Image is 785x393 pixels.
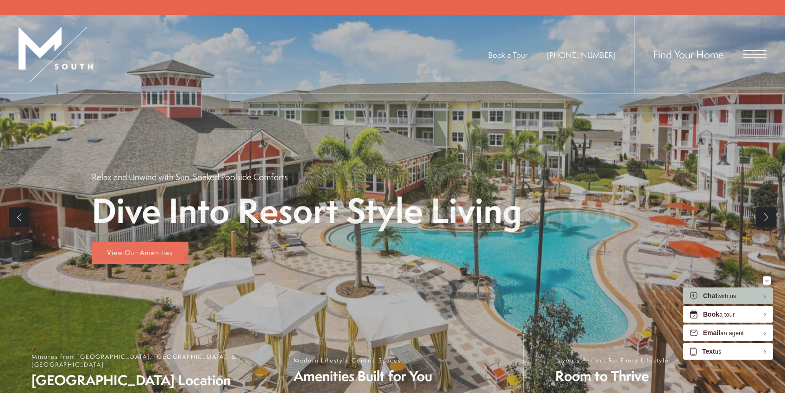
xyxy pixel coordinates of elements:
a: Call Us at 813-570-8014 [547,50,615,60]
a: Find Your Home [653,47,724,62]
span: Browse Floor Plans [107,248,169,257]
span: [PHONE_NUMBER] [547,50,615,60]
span: Minutes from [GEOGRAPHIC_DATA], [GEOGRAPHIC_DATA], & [GEOGRAPHIC_DATA] [31,353,252,368]
a: Browse Floor Plans [92,242,184,264]
a: Previous [9,207,29,227]
a: Book a Tour [488,50,528,60]
button: Open Menu [743,50,766,58]
span: Amenities Built for You [294,367,432,386]
span: [GEOGRAPHIC_DATA] Location [31,371,252,390]
a: Next [756,207,776,227]
span: Layouts Perfect For Every Lifestyle [555,356,669,364]
p: Modern Interiors Designed for You [92,192,622,229]
img: MSouth [19,27,93,82]
span: Modern Lifestyle Centric Spaces [294,356,432,364]
span: Room to Thrive [555,367,669,386]
p: Sleek Kitchens with Open Layouts [92,171,215,183]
